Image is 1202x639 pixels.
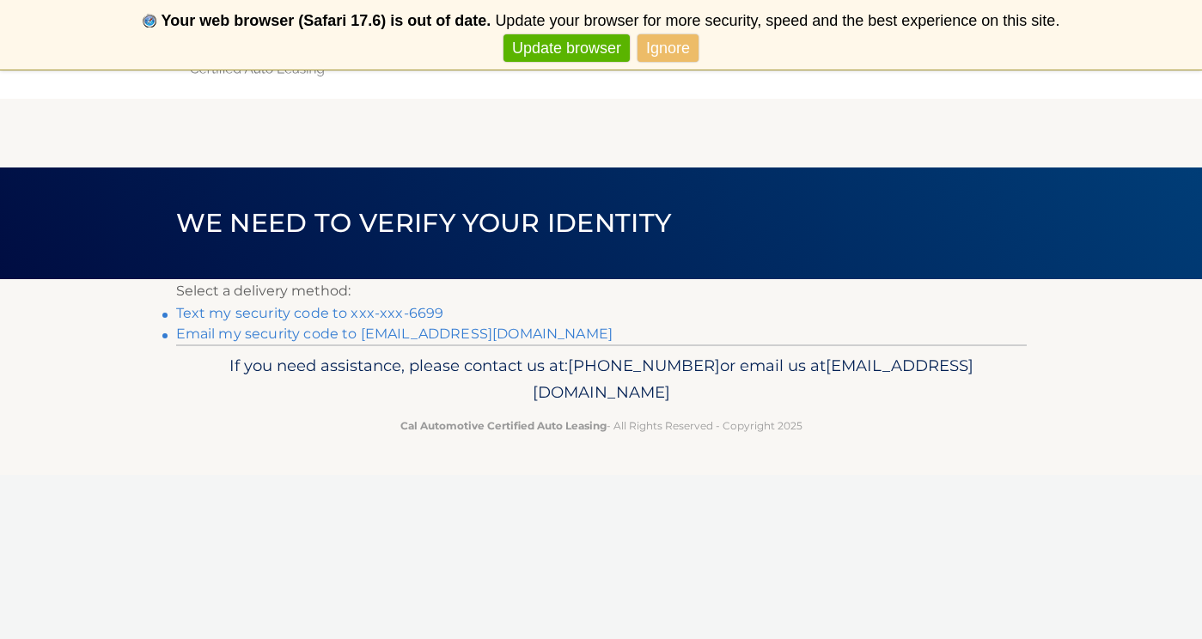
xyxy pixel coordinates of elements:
span: We need to verify your identity [176,207,672,239]
span: Update your browser for more security, speed and the best experience on this site. [495,12,1059,29]
p: - All Rights Reserved - Copyright 2025 [187,417,1016,435]
p: Select a delivery method: [176,279,1027,303]
strong: Cal Automotive Certified Auto Leasing [400,419,607,432]
span: [PHONE_NUMBER] [568,356,720,375]
a: Ignore [638,34,699,63]
a: Update browser [503,34,630,63]
b: Your web browser (Safari 17.6) is out of date. [162,12,491,29]
a: Text my security code to xxx-xxx-6699 [176,305,444,321]
a: Email my security code to [EMAIL_ADDRESS][DOMAIN_NAME] [176,326,613,342]
p: If you need assistance, please contact us at: or email us at [187,352,1016,407]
